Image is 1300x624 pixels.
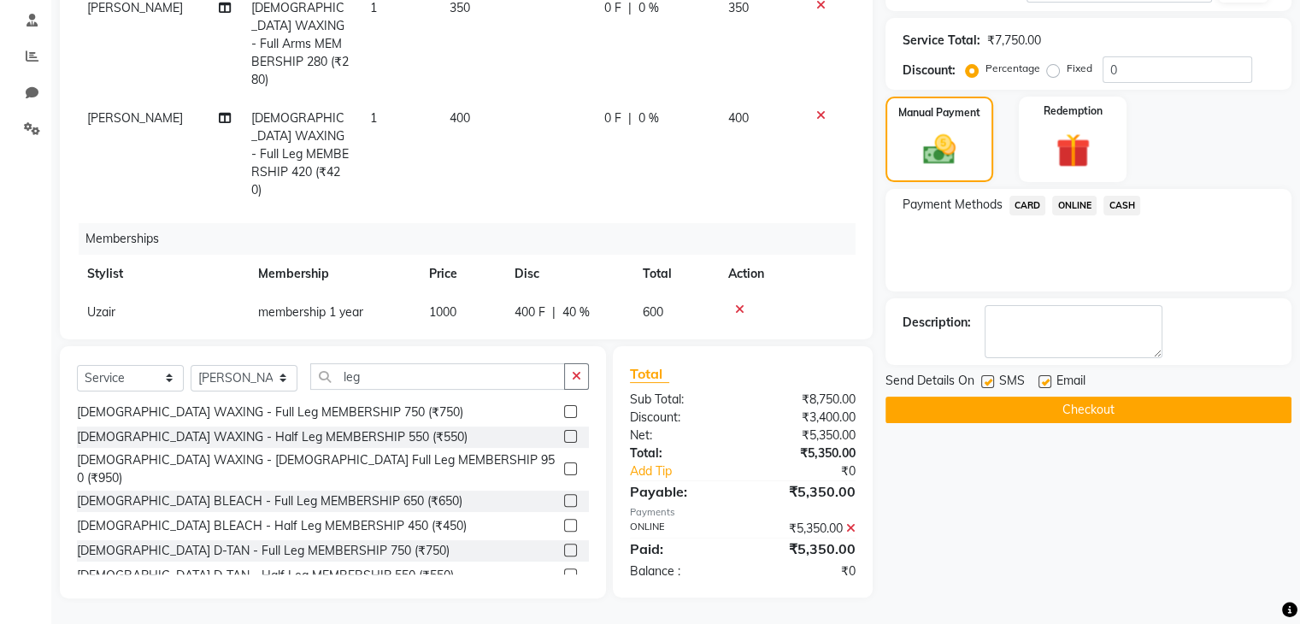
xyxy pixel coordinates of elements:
div: Service Total: [903,32,980,50]
div: [DEMOGRAPHIC_DATA] WAXING - [DEMOGRAPHIC_DATA] Full Leg MEMBERSHIP 950 (₹950) [77,451,557,487]
div: Discount: [903,62,956,79]
th: Action [718,255,856,293]
div: [DEMOGRAPHIC_DATA] BLEACH - Half Leg MEMBERSHIP 450 (₹450) [77,517,467,535]
span: | [552,303,556,321]
div: ₹5,350.00 [743,539,868,559]
div: ONLINE [617,520,743,538]
th: Disc [504,255,632,293]
span: [DEMOGRAPHIC_DATA] WAXING - Full Leg MEMBERSHIP 420 (₹420) [251,110,349,197]
label: Fixed [1067,61,1092,76]
div: Memberships [79,223,868,255]
div: Description: [903,314,971,332]
span: CARD [1009,196,1046,215]
span: membership 1 year [258,304,363,320]
div: [DEMOGRAPHIC_DATA] WAXING - Full Leg MEMBERSHIP 750 (₹750) [77,403,463,421]
span: 0 % [638,109,659,127]
span: SMS [999,372,1025,393]
span: 0 F [604,109,621,127]
div: [DEMOGRAPHIC_DATA] BLEACH - Full Leg MEMBERSHIP 650 (₹650) [77,492,462,510]
label: Redemption [1044,103,1103,119]
th: Price [419,255,504,293]
div: ₹5,350.00 [743,481,868,502]
span: 400 F [515,303,545,321]
span: Payment Methods [903,196,1003,214]
span: | [628,109,632,127]
div: Balance : [617,562,743,580]
div: Total: [617,444,743,462]
span: 1000 [429,304,456,320]
span: 40 % [562,303,590,321]
div: ₹0 [743,562,868,580]
span: CASH [1103,196,1140,215]
span: Uzair [87,304,115,320]
label: Percentage [985,61,1040,76]
div: ₹0 [763,462,868,480]
span: 1 [370,110,377,126]
div: Net: [617,427,743,444]
th: Total [632,255,718,293]
div: ₹5,350.00 [743,427,868,444]
span: 600 [643,304,663,320]
div: Paid: [617,539,743,559]
div: Sub Total: [617,391,743,409]
div: ₹8,750.00 [743,391,868,409]
div: ₹3,400.00 [743,409,868,427]
label: Manual Payment [898,105,980,121]
div: [DEMOGRAPHIC_DATA] D-TAN - Half Leg MEMBERSHIP 550 (₹550) [77,567,454,585]
div: ₹5,350.00 [743,520,868,538]
div: [DEMOGRAPHIC_DATA] D-TAN - Full Leg MEMBERSHIP 750 (₹750) [77,542,450,560]
span: Total [630,365,669,383]
img: _gift.svg [1045,129,1101,172]
img: _cash.svg [913,131,966,168]
a: Add Tip [617,462,763,480]
div: Payable: [617,481,743,502]
div: Payments [630,505,856,520]
span: Send Details On [885,372,974,393]
span: [PERSON_NAME] [87,110,183,126]
span: 400 [728,110,749,126]
div: ₹5,350.00 [743,444,868,462]
th: Membership [248,255,419,293]
div: [DEMOGRAPHIC_DATA] WAXING - Half Leg MEMBERSHIP 550 (₹550) [77,428,468,446]
span: ONLINE [1052,196,1097,215]
span: 400 [450,110,470,126]
div: Discount: [617,409,743,427]
button: Checkout [885,397,1291,423]
th: Stylist [77,255,248,293]
input: Search or Scan [310,363,565,390]
div: ₹7,750.00 [987,32,1041,50]
span: Email [1056,372,1085,393]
